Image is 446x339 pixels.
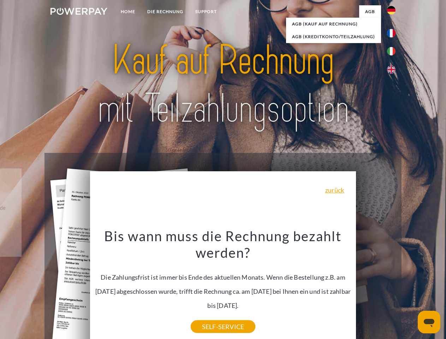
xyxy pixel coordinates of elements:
[115,5,141,18] a: Home
[359,5,381,18] a: agb
[286,30,381,43] a: AGB (Kreditkonto/Teilzahlung)
[387,47,396,55] img: it
[325,187,344,193] a: zurück
[387,6,396,14] img: de
[94,227,352,327] div: Die Zahlungsfrist ist immer bis Ende des aktuellen Monats. Wenn die Bestellung z.B. am [DATE] abg...
[191,320,255,333] a: SELF-SERVICE
[418,311,440,333] iframe: Schaltfläche zum Öffnen des Messaging-Fensters
[141,5,189,18] a: DIE RECHNUNG
[94,227,352,261] h3: Bis wann muss die Rechnung bezahlt werden?
[67,34,379,135] img: title-powerpay_de.svg
[387,65,396,74] img: en
[50,8,107,15] img: logo-powerpay-white.svg
[189,5,223,18] a: SUPPORT
[286,18,381,30] a: AGB (Kauf auf Rechnung)
[387,29,396,37] img: fr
